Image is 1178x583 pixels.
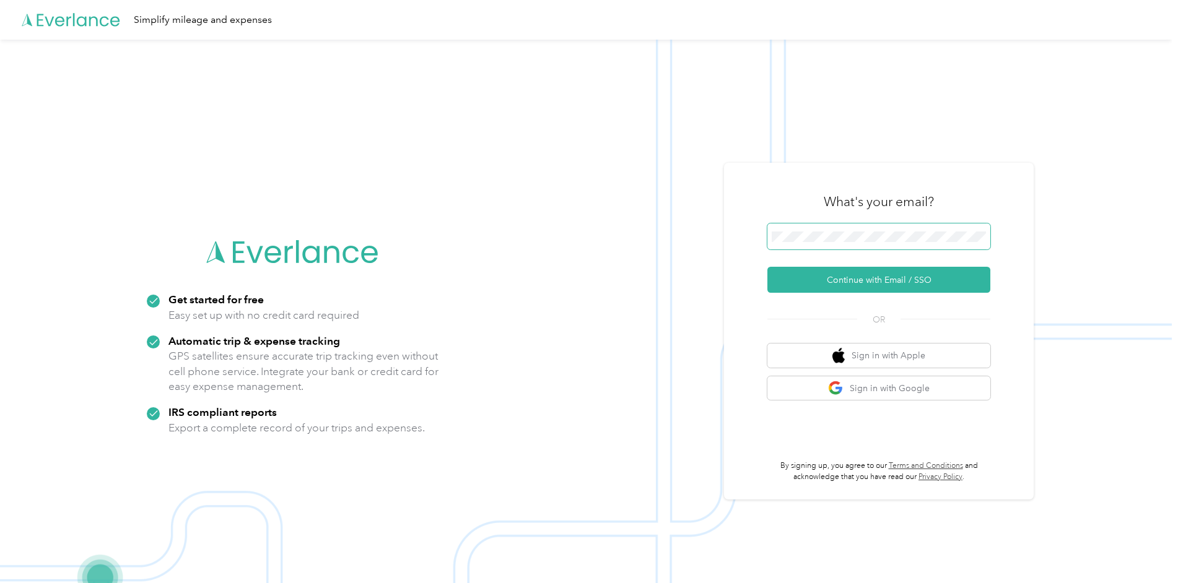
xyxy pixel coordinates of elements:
button: apple logoSign in with Apple [767,343,990,368]
p: By signing up, you agree to our and acknowledge that you have read our . [767,460,990,482]
strong: IRS compliant reports [168,405,277,418]
button: Continue with Email / SSO [767,267,990,293]
div: Simplify mileage and expenses [134,12,272,28]
a: Terms and Conditions [889,461,963,470]
a: Privacy Policy [918,472,962,482]
img: google logo [828,381,844,396]
h3: What's your email? [824,193,934,210]
strong: Get started for free [168,293,264,306]
button: google logoSign in with Google [767,376,990,400]
p: Export a complete record of your trips and expenses. [168,420,425,436]
strong: Automatic trip & expense tracking [168,334,340,347]
p: GPS satellites ensure accurate trip tracking even without cell phone service. Integrate your bank... [168,348,439,394]
p: Easy set up with no credit card required [168,308,359,323]
span: OR [857,313,901,326]
img: apple logo [832,348,845,363]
